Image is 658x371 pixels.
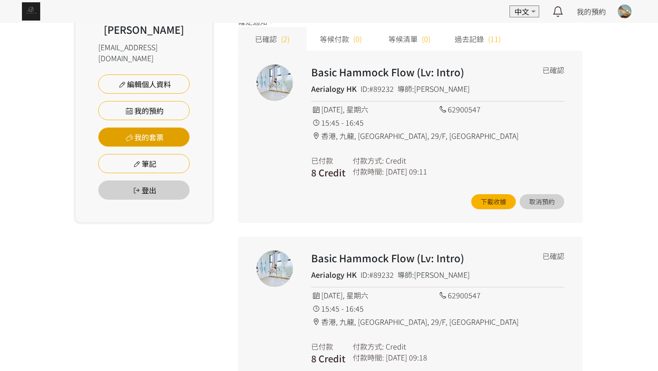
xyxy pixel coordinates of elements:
h3: 8 Credit [311,166,345,180]
div: [DATE] 09:18 [386,352,427,363]
div: 導師:[PERSON_NAME] [398,269,470,280]
h4: Aerialogy HK [311,269,357,280]
span: (2) [281,33,290,44]
span: (11) [488,33,501,44]
a: 筆記 [98,154,190,173]
div: Credit [386,341,406,352]
span: (0) [422,33,430,44]
a: 我的套票 [98,127,190,147]
div: ID:#89232 [361,83,394,94]
span: 香港, 九龍, [GEOGRAPHIC_DATA], 29/F, [GEOGRAPHIC_DATA] [321,316,519,327]
div: 付款時間: [353,352,384,363]
span: 等候付款 [320,33,349,44]
div: [DATE], 星期六 [311,290,438,301]
div: 已確認 [542,64,564,75]
div: [DATE] 09:11 [386,166,427,177]
div: 已付款 [311,341,345,352]
div: ID:#89232 [361,269,394,280]
div: [DATE], 星期六 [311,104,438,115]
a: 我的預約 [577,6,606,17]
div: 已確認 [542,250,564,261]
h3: 8 Credit [311,352,345,366]
div: 15:45 - 16:45 [311,303,438,314]
img: img_61c0148bb0266 [22,2,40,21]
div: Credit [386,155,406,166]
span: 香港, 九龍, [GEOGRAPHIC_DATA], 29/F, [GEOGRAPHIC_DATA] [321,130,519,141]
a: 我的預約 [98,101,190,120]
div: [EMAIL_ADDRESS][DOMAIN_NAME] [98,42,190,64]
div: 付款方式: [353,155,384,166]
div: 付款時間: [353,166,384,177]
span: (0) [353,33,362,44]
span: 已確認 [255,33,277,44]
div: 付款方式: [353,341,384,352]
a: 下載收據 [471,194,516,209]
div: [PERSON_NAME] [104,22,184,37]
button: 登出 [98,180,190,200]
span: 過去記錄 [455,33,484,44]
div: 15:45 - 16:45 [311,117,438,128]
div: 導師:[PERSON_NAME] [398,83,470,94]
a: 編輯個人資料 [98,74,190,94]
h2: Basic Hammock Flow (Lv: Intro) [311,64,514,79]
button: 取消預約 [520,194,564,209]
h4: Aerialogy HK [311,83,357,94]
div: 已付款 [311,155,345,166]
span: 等候清單 [388,33,418,44]
h2: Basic Hammock Flow (Lv: Intro) [311,250,514,265]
